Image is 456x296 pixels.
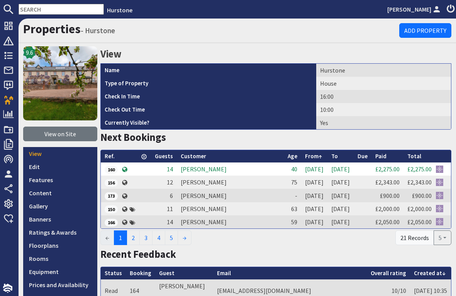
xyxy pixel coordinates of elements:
span: 1 [114,230,127,245]
a: Paid [375,152,386,160]
div: 21 Records [395,230,434,245]
a: Gallery [23,200,97,213]
span: 14 [167,165,173,173]
th: Check In Time [101,90,316,103]
img: Referer: Hurstone [436,205,443,212]
a: Equipment [23,265,97,278]
a: Email [217,269,231,277]
a: Banners [23,213,97,226]
th: Due [354,150,371,163]
span: 160 [105,166,118,174]
td: [DATE] [327,215,354,228]
a: Created at [414,269,446,277]
a: £900.00 [380,192,400,200]
a: 164 [130,287,139,294]
a: Guest [159,269,175,277]
td: [PERSON_NAME] [177,215,284,228]
a: → [178,230,192,245]
a: Customer [181,152,206,160]
span: 156 [105,179,118,187]
a: £900.00 [412,192,432,200]
td: - [284,189,301,202]
a: Edit [23,160,97,173]
img: Referer: Hurstone [436,192,443,199]
img: Referer: Hurstone [436,218,443,225]
td: [DATE] [301,189,327,202]
a: Ref. [105,152,115,160]
a: £2,275.00 [407,165,432,173]
a: 5 [165,230,178,245]
td: [DATE] [327,162,354,176]
a: £2,050.00 [375,218,400,226]
img: Hurstone's icon [23,46,97,120]
span: 9.6 [26,48,33,57]
a: 2 [127,230,140,245]
a: Floorplans [23,239,97,252]
td: 40 [284,162,301,176]
a: From [305,152,322,160]
td: Yes [316,116,451,129]
td: [PERSON_NAME] [177,176,284,189]
a: £2,343.00 [375,178,400,186]
td: Hurstone [316,64,451,77]
a: 156 [105,178,118,186]
td: [DATE] [301,202,327,215]
td: [DATE] [327,202,354,215]
a: Ratings & Awards [23,226,97,239]
a: £2,343.00 [407,178,432,186]
a: View on Site [23,127,97,141]
a: £2,000.00 [407,205,432,213]
td: House [316,77,451,90]
small: - Hurstone [81,26,115,35]
a: 150 [105,205,118,213]
td: 59 [284,215,301,228]
th: Currently Visible? [101,116,316,129]
a: 160 [105,165,118,173]
th: Type of Property [101,77,316,90]
a: Age [288,152,297,160]
a: Recent Feedback [100,248,176,260]
a: 166 [105,218,118,226]
a: Rooms [23,252,97,265]
td: 63 [284,202,301,215]
td: [DATE] [327,176,354,189]
a: Next Bookings [100,131,166,144]
td: [PERSON_NAME] [177,189,284,202]
a: View [23,147,97,160]
th: Check Out Time [101,103,316,116]
td: [DATE] [301,162,327,176]
th: Name [101,64,316,77]
img: Referer: Hurstone [436,179,443,186]
a: [PERSON_NAME] [387,5,442,14]
button: 5 [434,230,451,245]
a: Booking [130,269,151,277]
a: 4 [152,230,165,245]
a: £2,275.00 [375,165,400,173]
a: Add Property [399,23,451,38]
span: 11 [167,205,173,213]
a: £2,050.00 [407,218,432,226]
a: Guests [155,152,173,160]
a: £2,000.00 [375,205,400,213]
img: Referer: Hurstone [436,166,443,173]
a: To [331,152,338,160]
span: 166 [105,219,118,227]
span: 6 [170,192,173,200]
img: staytech_i_w-64f4e8e9ee0a9c174fd5317b4b171b261742d2d393467e5bdba4413f4f884c10.svg [3,284,12,293]
a: Features [23,173,97,186]
a: Total [407,152,421,160]
a: Prices and Availability [23,278,97,291]
td: [DATE] [327,189,354,202]
a: Hurstone [107,6,132,14]
span: 12 [167,178,173,186]
input: SEARCH [19,4,104,15]
td: 10:00 [316,103,451,116]
td: [DATE] [301,215,327,228]
td: 16:00 [316,90,451,103]
a: Overall rating [371,269,406,277]
span: 14 [167,218,173,226]
a: Content [23,186,97,200]
a: Status [105,269,122,277]
a: 3 [139,230,153,245]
